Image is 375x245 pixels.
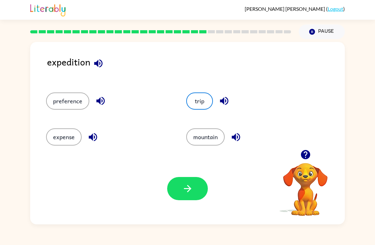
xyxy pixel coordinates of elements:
[47,55,345,80] div: expedition
[46,92,89,110] button: preference
[245,6,345,12] div: ( )
[245,6,326,12] span: [PERSON_NAME] [PERSON_NAME]
[328,6,343,12] a: Logout
[186,92,213,110] button: trip
[299,24,345,39] button: Pause
[46,128,82,146] button: expense
[30,3,65,17] img: Literably
[274,153,337,217] video: Your browser must support playing .mp4 files to use Literably. Please try using another browser.
[186,128,225,146] button: mountain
